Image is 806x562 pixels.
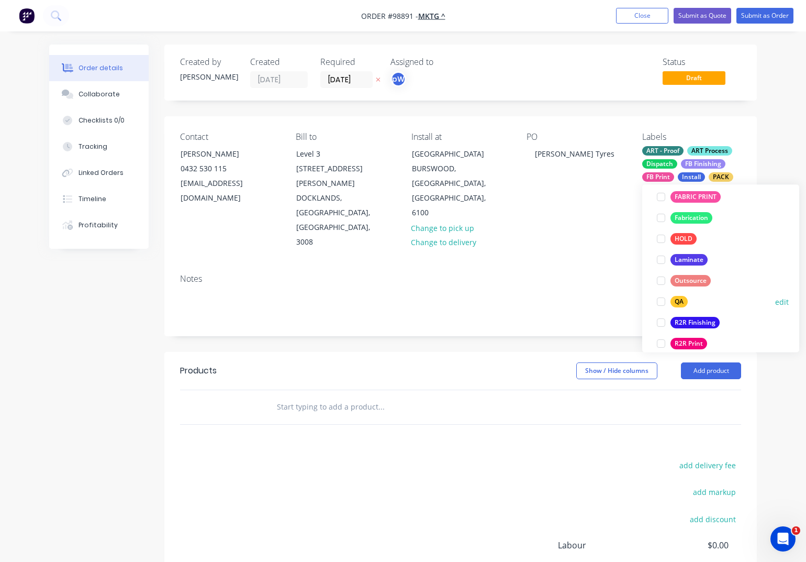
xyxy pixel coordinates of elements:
div: QA [670,296,688,308]
div: [GEOGRAPHIC_DATA] [412,147,499,161]
div: [PERSON_NAME]0432 530 115[EMAIL_ADDRESS][DOMAIN_NAME] [172,146,276,206]
div: ART - Proof [642,146,684,156]
div: Linked Orders [79,168,124,178]
button: add delivery fee [674,458,741,472]
button: Change to delivery [405,235,482,249]
div: R2R Finishing [670,317,720,329]
button: QA [653,295,692,310]
div: FB Finishing [681,159,725,169]
div: Tracking [79,142,107,151]
div: [PERSON_NAME] [181,147,267,161]
img: Factory [19,8,35,24]
div: FB Print [642,172,674,182]
button: add markup [687,485,741,499]
div: HOLD [670,234,697,245]
button: Add product [681,362,741,379]
button: R2R Finishing [653,316,724,330]
div: Labels [642,132,741,142]
div: 0432 530 115 [181,161,267,176]
div: Laminate [670,255,708,266]
div: Collaborate [79,90,120,99]
div: ART Process [687,146,732,156]
a: MKTG ^ [418,11,445,21]
button: Change to pick up [405,221,479,235]
button: Close [616,8,668,24]
div: Notes [180,274,741,284]
div: Timeline [79,194,106,204]
span: 1 [792,526,800,535]
div: Outsource [670,276,711,287]
button: Timeline [49,186,149,212]
span: Draft [663,71,725,84]
button: edit [775,296,789,307]
div: PO [527,132,625,142]
button: Laminate [653,253,712,268]
div: FABRIC PRINT [670,192,721,203]
button: Submit as Quote [674,8,731,24]
div: [PERSON_NAME] Tyres [527,146,623,161]
button: Submit as Order [736,8,793,24]
div: [GEOGRAPHIC_DATA]BURSWOOD, [GEOGRAPHIC_DATA], [GEOGRAPHIC_DATA], 6100 [403,146,508,221]
iframe: Intercom live chat [770,526,796,552]
button: Checklists 0/0 [49,107,149,134]
button: add discount [684,512,741,526]
button: HOLD [653,232,701,247]
div: Contact [180,132,279,142]
div: Created [250,57,308,67]
button: Fabrication [653,211,717,226]
div: BURSWOOD, [GEOGRAPHIC_DATA], [GEOGRAPHIC_DATA], 6100 [412,161,499,220]
button: Show / Hide columns [576,362,657,379]
div: DOCKLANDS, [GEOGRAPHIC_DATA], [GEOGRAPHIC_DATA], 3008 [296,191,383,249]
button: pW [390,71,406,87]
div: Install [678,172,705,182]
button: Tracking [49,134,149,160]
div: [EMAIL_ADDRESS][DOMAIN_NAME] [181,176,267,205]
button: Collaborate [49,81,149,107]
div: Bill to [296,132,395,142]
div: R2R Print [670,338,707,350]
button: Outsource [653,274,715,289]
button: R2R Print [653,337,711,351]
div: PACK [709,172,733,182]
span: Labour [558,539,651,552]
button: Order details [49,55,149,81]
div: Level 3 [STREET_ADDRESS][PERSON_NAME] [296,147,383,191]
div: Required [320,57,378,67]
div: Dispatch [642,159,677,169]
div: Products [180,365,217,377]
div: Order details [79,63,123,73]
span: Order #98891 - [361,11,418,21]
button: FABRIC PRINT [653,190,725,205]
div: Created by [180,57,238,67]
div: Assigned to [390,57,495,67]
div: [PERSON_NAME] [180,71,238,82]
div: Checklists 0/0 [79,116,125,125]
div: Install at [411,132,510,142]
div: Profitability [79,221,118,230]
input: Start typing to add a product... [276,396,486,417]
div: Fabrication [670,213,712,224]
span: $0.00 [651,539,729,552]
div: Level 3 [STREET_ADDRESS][PERSON_NAME]DOCKLANDS, [GEOGRAPHIC_DATA], [GEOGRAPHIC_DATA], 3008 [287,146,392,250]
button: Profitability [49,212,149,238]
div: Status [663,57,741,67]
button: Linked Orders [49,160,149,186]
